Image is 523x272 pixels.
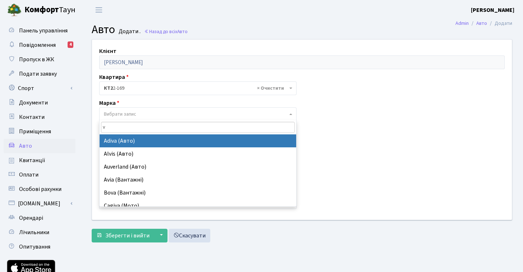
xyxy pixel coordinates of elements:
[4,67,75,81] a: Подати заявку
[4,52,75,67] a: Пропуск в ЖК
[19,41,56,49] span: Повідомлення
[100,160,296,173] li: Auverland (Авто)
[19,70,57,78] span: Подати заявку
[4,124,75,139] a: Приміщення
[4,95,75,110] a: Документи
[4,139,75,153] a: Авто
[19,228,49,236] span: Лічильники
[99,81,297,95] span: <b>КТ2</b>&nbsp;&nbsp;&nbsp;2-169
[19,214,43,222] span: Орендарі
[100,147,296,160] li: Alvis (Авто)
[99,47,116,55] label: Клієнт
[19,27,68,35] span: Панель управління
[144,28,188,35] a: Назад до всіхАвто
[24,4,75,16] span: Таун
[100,134,296,147] li: Adiva (Авто)
[100,199,296,212] li: Cagiva (Мото)
[117,28,141,35] small: Додати .
[4,182,75,196] a: Особові рахунки
[68,41,73,48] div: 4
[100,173,296,186] li: Avia (Вантажні)
[19,185,61,193] span: Особові рахунки
[4,38,75,52] a: Повідомлення4
[92,21,115,38] span: Авто
[105,232,150,240] span: Зберегти і вийти
[476,19,487,27] a: Авто
[445,16,523,31] nav: breadcrumb
[104,111,136,118] span: Вибрати запис
[4,110,75,124] a: Контакти
[19,156,45,164] span: Квитанції
[4,81,75,95] a: Спорт
[90,4,108,16] button: Переключити навігацію
[19,128,51,135] span: Приміщення
[104,85,113,92] b: КТ2
[104,85,288,92] span: <b>КТ2</b>&nbsp;&nbsp;&nbsp;2-169
[4,168,75,182] a: Оплати
[100,186,296,199] li: Bova (Вантажні)
[24,4,59,15] b: Комфорт
[99,99,119,107] label: Марка
[19,55,54,63] span: Пропуск в ЖК
[19,142,32,150] span: Авто
[7,3,22,17] img: logo.png
[257,85,284,92] span: Видалити всі елементи
[169,229,210,242] a: Скасувати
[19,113,45,121] span: Контакти
[4,240,75,254] a: Опитування
[19,171,38,179] span: Оплати
[4,211,75,225] a: Орендарі
[471,6,514,14] a: [PERSON_NAME]
[4,196,75,211] a: [DOMAIN_NAME]
[4,23,75,38] a: Панель управління
[19,243,50,251] span: Опитування
[92,229,154,242] button: Зберегти і вийти
[4,153,75,168] a: Квитанції
[19,99,48,107] span: Документи
[4,225,75,240] a: Лічильники
[177,28,188,35] span: Авто
[487,19,512,27] li: Додати
[99,73,129,81] label: Квартира
[455,19,469,27] a: Admin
